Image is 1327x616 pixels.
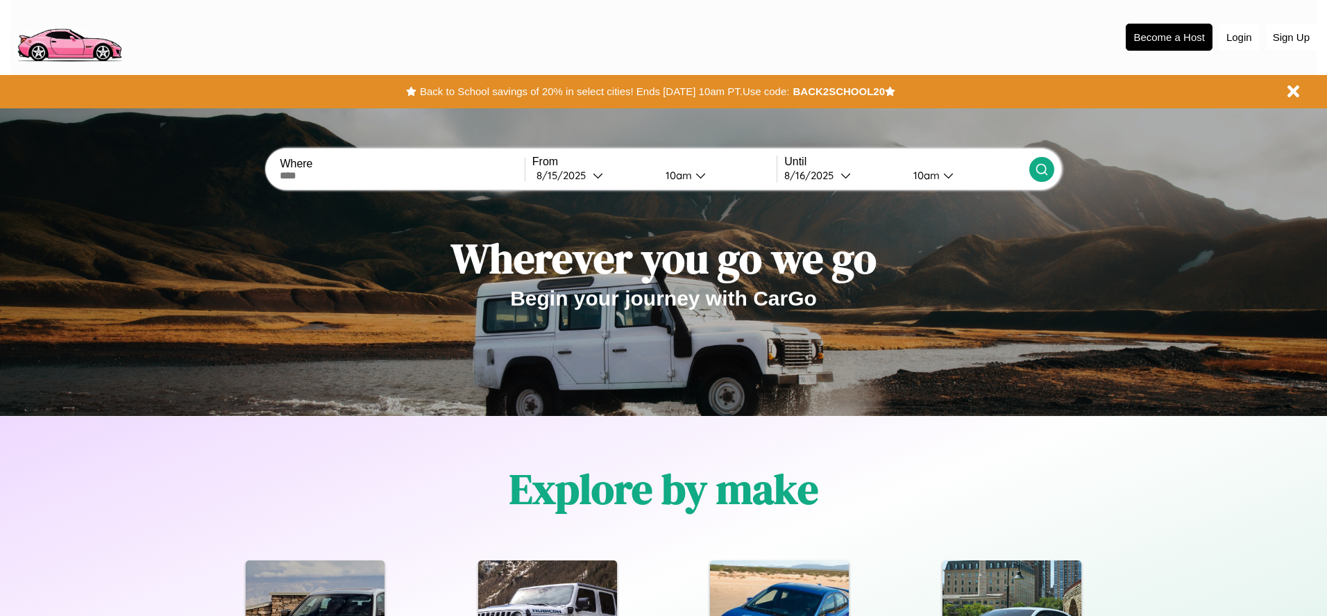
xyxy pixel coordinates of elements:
button: Sign Up [1266,24,1317,50]
div: 10am [659,169,695,182]
img: logo [10,7,128,65]
label: From [532,156,777,168]
button: 8/15/2025 [532,168,654,183]
button: 10am [902,168,1029,183]
label: Where [280,158,524,170]
div: 8 / 16 / 2025 [784,169,840,182]
button: Login [1219,24,1259,50]
button: Back to School savings of 20% in select cities! Ends [DATE] 10am PT.Use code: [416,82,793,101]
button: Become a Host [1126,24,1212,51]
button: 10am [654,168,777,183]
label: Until [784,156,1029,168]
h1: Explore by make [509,460,818,517]
div: 8 / 15 / 2025 [536,169,593,182]
div: 10am [906,169,943,182]
b: BACK2SCHOOL20 [793,85,885,97]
